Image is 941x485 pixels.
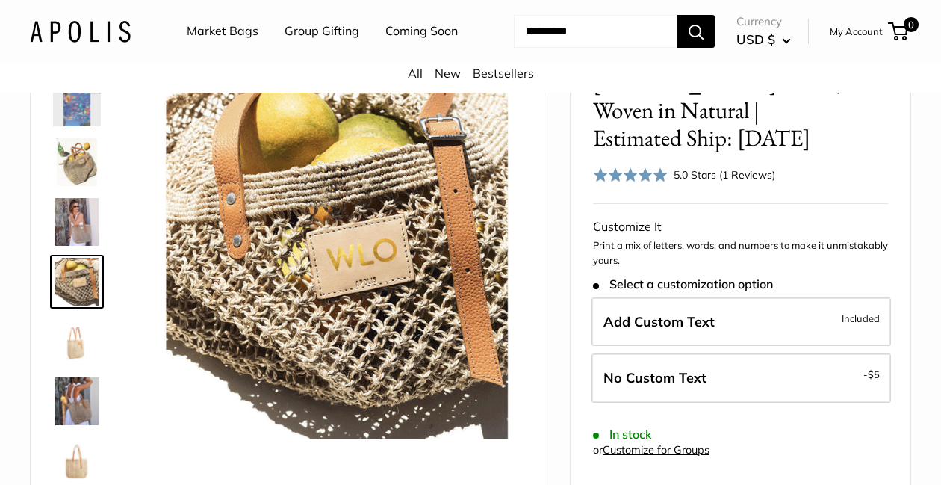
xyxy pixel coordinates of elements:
[603,443,709,457] a: Customize for Groups
[150,65,524,439] img: Mercado Woven in Natural | Estimated Ship: Oct. 19th
[53,258,101,306] img: Mercado Woven in Natural | Estimated Ship: Oct. 19th
[674,167,775,183] div: 5.0 Stars (1 Reviews)
[868,368,880,380] span: $5
[830,22,883,40] a: My Account
[53,138,101,186] img: Mercado Woven in Natural | Estimated Ship: Oct. 19th
[53,78,101,126] img: Mercado Woven in Natural | Estimated Ship: Oct. 19th
[736,31,775,47] span: USD $
[50,374,104,428] a: Mercado Woven in Natural | Estimated Ship: Oct. 19th
[30,20,131,42] img: Apolis
[593,238,888,268] p: Print a mix of letters, words, and numbers to make it unmistakably yours.
[863,365,880,383] span: -
[50,135,104,189] a: Mercado Woven in Natural | Estimated Ship: Oct. 19th
[50,315,104,368] a: Mercado Woven in Natural | Estimated Ship: Oct. 19th
[514,15,677,48] input: Search...
[285,20,359,43] a: Group Gifting
[591,353,891,403] label: Leave Blank
[593,277,773,291] span: Select a customization option
[736,11,791,32] span: Currency
[435,66,461,81] a: New
[50,75,104,129] a: Mercado Woven in Natural | Estimated Ship: Oct. 19th
[593,427,652,442] span: In stock
[593,440,709,460] div: or
[408,66,423,81] a: All
[50,195,104,249] a: Mercado Woven in Natural | Estimated Ship: Oct. 19th
[591,297,891,347] label: Add Custom Text
[593,164,775,185] div: 5.0 Stars (1 Reviews)
[53,377,101,425] img: Mercado Woven in Natural | Estimated Ship: Oct. 19th
[187,20,258,43] a: Market Bags
[593,69,820,152] span: [PERSON_NAME] Woven in Natural | Estimated Ship: [DATE]
[842,309,880,327] span: Included
[889,22,908,40] a: 0
[385,20,458,43] a: Coming Soon
[473,66,534,81] a: Bestsellers
[593,216,888,238] div: Customize It
[53,437,101,485] img: Mercado Woven in Natural | Estimated Ship: Oct. 19th
[904,17,919,32] span: 0
[677,15,715,48] button: Search
[53,318,101,365] img: Mercado Woven in Natural | Estimated Ship: Oct. 19th
[603,369,706,386] span: No Custom Text
[53,198,101,246] img: Mercado Woven in Natural | Estimated Ship: Oct. 19th
[50,255,104,309] a: Mercado Woven in Natural | Estimated Ship: Oct. 19th
[603,313,715,330] span: Add Custom Text
[736,28,791,52] button: USD $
